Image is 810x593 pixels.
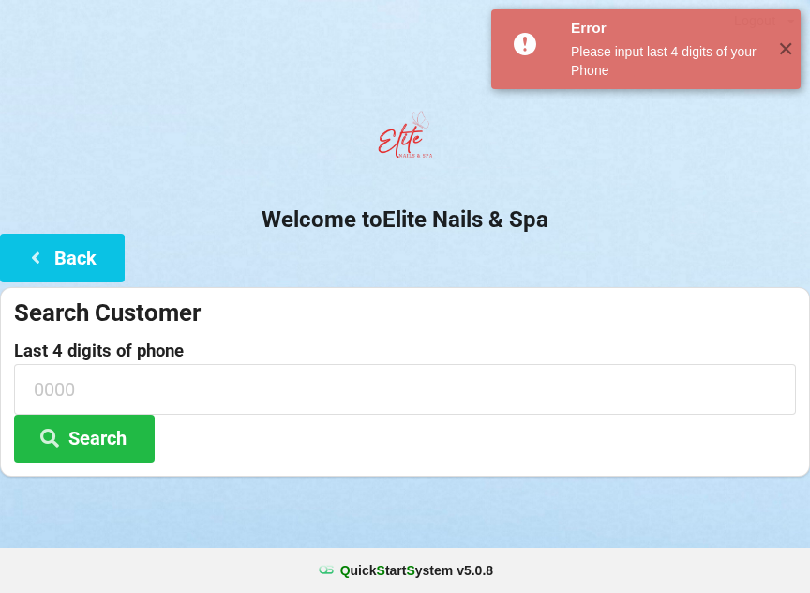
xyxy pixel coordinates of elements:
span: Q [340,563,351,578]
label: Last 4 digits of phone [14,342,796,360]
img: favicon.ico [317,561,336,580]
div: Please input last 4 digits of your Phone [571,42,763,80]
span: S [406,563,414,578]
button: Search [14,415,155,463]
b: uick tart ystem v 5.0.8 [340,561,493,580]
div: Search Customer [14,297,796,328]
input: 0000 [14,364,796,414]
span: S [377,563,385,578]
div: Error [571,19,763,38]
img: EliteNailsSpa-Logo1.png [367,102,442,177]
